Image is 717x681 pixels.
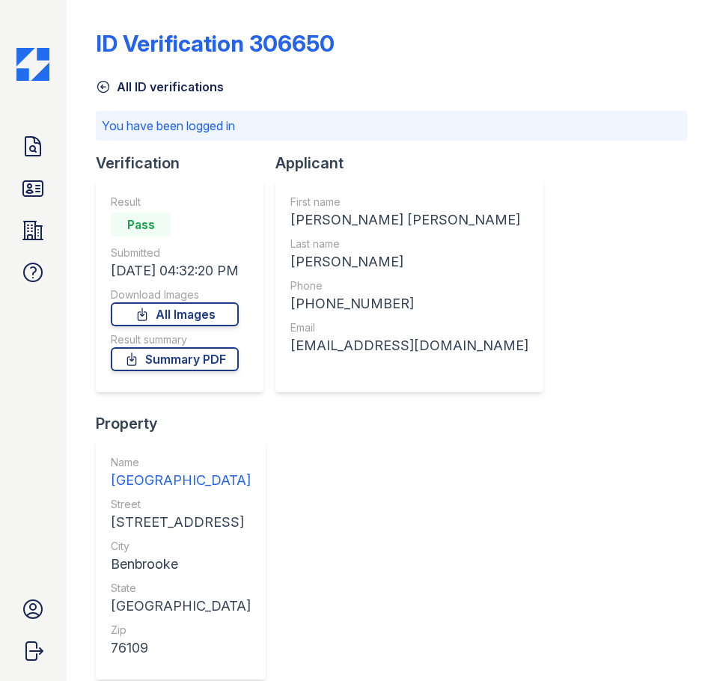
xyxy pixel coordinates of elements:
div: Last name [290,236,528,251]
div: ID Verification 306650 [96,30,335,57]
div: Pass [111,213,171,236]
div: Email [290,320,528,335]
div: Street [111,497,251,512]
div: Zip [111,623,251,638]
div: [DATE] 04:32:20 PM [111,260,239,281]
div: Property [96,413,278,434]
div: Benbrooke [111,554,251,575]
div: State [111,581,251,596]
div: [STREET_ADDRESS] [111,512,251,533]
a: All Images [111,302,239,326]
div: Result summary [111,332,239,347]
div: [GEOGRAPHIC_DATA] [111,596,251,617]
div: [EMAIL_ADDRESS][DOMAIN_NAME] [290,335,528,356]
a: Name [GEOGRAPHIC_DATA] [111,455,251,491]
a: All ID verifications [96,78,224,96]
div: [PHONE_NUMBER] [290,293,528,314]
div: [PERSON_NAME] [PERSON_NAME] [290,210,528,230]
div: First name [290,195,528,210]
div: Download Images [111,287,239,302]
img: CE_Icon_Blue-c292c112584629df590d857e76928e9f676e5b41ef8f769ba2f05ee15b207248.png [16,48,49,81]
div: [PERSON_NAME] [290,251,528,272]
div: [GEOGRAPHIC_DATA] [111,470,251,491]
div: Phone [290,278,528,293]
div: Name [111,455,251,470]
a: Summary PDF [111,347,239,371]
iframe: chat widget [654,621,702,666]
div: Result [111,195,239,210]
div: Applicant [275,153,555,174]
div: 76109 [111,638,251,659]
p: You have been logged in [102,117,681,135]
div: Submitted [111,245,239,260]
div: Verification [96,153,275,174]
div: City [111,539,251,554]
